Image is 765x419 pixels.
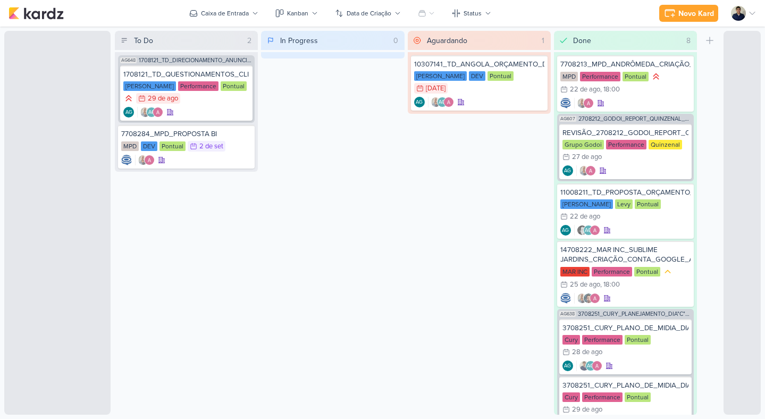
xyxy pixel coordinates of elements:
div: Pontual [635,199,661,209]
div: 22 de ago [570,213,600,220]
img: Alessandra Gomes [592,361,602,371]
div: 8 [682,35,695,46]
div: Criador(a): Aline Gimenez Graciano [414,97,425,107]
p: AG [439,100,445,105]
img: Alessandra Gomes [590,225,600,236]
div: Criador(a): Aline Gimenez Graciano [123,107,134,118]
div: Criador(a): Caroline Traven De Andrade [121,155,132,165]
div: [PERSON_NAME] [560,199,613,209]
div: Colaboradores: Iara Santos, Alessandra Gomes [574,98,594,108]
div: Aline Gimenez Graciano [123,107,134,118]
p: AG [585,228,592,233]
div: Aline Gimenez Graciano [562,361,573,371]
img: Alessandra Gomes [443,97,454,107]
div: Prioridade Alta [651,71,661,82]
div: Levy [615,199,633,209]
img: Iara Santos [140,107,150,118]
div: Criador(a): Aline Gimenez Graciano [562,361,573,371]
img: Nelito Junior [583,293,594,304]
div: 29 de ago [148,95,178,102]
div: 3708251_CURY_PLANO_DE_MIDIA_DIA"C"_SP_V2 [562,381,688,390]
img: Levy Pessoa [579,361,590,371]
div: [PERSON_NAME] [123,81,176,91]
img: Iara Santos [577,293,587,304]
div: Prioridade Alta [123,93,134,104]
div: Cury [562,392,580,402]
div: REVISÃO_2708212_GODOI_REPORT_QUINZENAL_28.08 [562,128,688,138]
div: 0 [389,35,402,46]
div: 1 [537,35,549,46]
div: 7708284_MPD_PROPOSTA BI [121,129,251,139]
div: DEV [141,141,157,151]
div: Novo Kard [678,8,714,19]
div: Criador(a): Caroline Traven De Andrade [560,293,571,304]
p: AG [564,364,571,369]
div: 2 de set [199,143,223,150]
img: Levy Pessoa [731,6,746,21]
div: Quinzenal [649,140,682,149]
div: Colaboradores: Levy Pessoa, Aline Gimenez Graciano, Alessandra Gomes [576,361,602,371]
img: kardz.app [9,7,64,20]
div: 1708121_TD_QUESTIONAMENTOS_CLIENTE [123,70,249,79]
div: Performance [592,267,632,276]
p: AG [562,228,569,233]
div: Performance [178,81,218,91]
span: AG638 [559,311,576,317]
div: 7708213_MPD_ANDRÔMEDA_CRIAÇÃO_ANÚNCIO_WAZE [560,60,691,69]
div: Criador(a): Aline Gimenez Graciano [560,225,571,236]
div: MPD [121,141,139,151]
div: 11008211_TD_PROPOSTA_ORÇAMENTO_AMPLIAÇÃO_DAS_PLANTAS [560,188,691,197]
div: 10307141_TD_ANGOLA_ORÇAMENTO_DEV_SITE_ANGOLA [414,60,544,69]
div: Performance [582,392,623,402]
button: Novo Kard [659,5,718,22]
div: MPD [560,72,578,81]
div: Colaboradores: Renata Brandão, Aline Gimenez Graciano, Alessandra Gomes [574,225,600,236]
div: Grupo Godoi [562,140,604,149]
p: AG [564,169,571,174]
img: Iara Santos [577,98,587,108]
span: 1708121_TD_DIRECIONAMENTO_ANUNCIOS_WEBSITE [139,57,253,63]
p: AG [125,110,132,115]
div: Colaboradores: Iara Santos, Alessandra Gomes [576,165,596,176]
div: Performance [582,335,623,345]
div: 28 de ago [572,349,602,356]
div: , 18:00 [600,281,620,288]
img: Alessandra Gomes [590,293,600,304]
div: Colaboradores: Iara Santos, Aline Gimenez Graciano, Alessandra Gomes [137,107,163,118]
img: Iara Santos [431,97,441,107]
img: Alessandra Gomes [583,98,594,108]
img: Iara Santos [138,155,148,165]
div: Aline Gimenez Graciano [585,361,596,371]
img: Alessandra Gomes [144,155,155,165]
div: Pontual [634,267,660,276]
p: AG [416,100,423,105]
div: Aline Gimenez Graciano [583,225,594,236]
div: 14708222_MAR INC_SUBLIME JARDINS_CRIAÇÃO_CONTA_GOOGLE_ADS [560,245,691,264]
img: Caroline Traven De Andrade [560,293,571,304]
div: 29 de ago [572,406,602,413]
p: AG [148,110,155,115]
div: Cury [562,335,580,345]
div: Colaboradores: Iara Santos, Alessandra Gomes [135,155,155,165]
p: AG [587,364,594,369]
div: Prioridade Média [662,266,673,277]
div: Aline Gimenez Graciano [562,165,573,176]
div: DEV [469,71,485,81]
div: Aline Gimenez Graciano [437,97,448,107]
div: Aline Gimenez Graciano [560,225,571,236]
span: 2708212_GODOI_REPORT_QUINZENAL_28.08 [578,116,692,122]
div: Criador(a): Caroline Traven De Andrade [560,98,571,108]
div: [DATE] [426,85,445,92]
div: Colaboradores: Iara Santos, Nelito Junior, Alessandra Gomes [574,293,600,304]
img: Caroline Traven De Andrade [121,155,132,165]
div: Pontual [221,81,247,91]
span: 3708251_CURY_PLANEJAMENTO_DIA"C"_SP [578,311,692,317]
span: AG607 [559,116,576,122]
div: MAR INC [560,267,590,276]
div: Pontual [625,392,651,402]
div: Pontual [159,141,186,151]
div: Performance [606,140,646,149]
div: Aline Gimenez Graciano [414,97,425,107]
div: 2 [243,35,256,46]
div: Aline Gimenez Graciano [146,107,157,118]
